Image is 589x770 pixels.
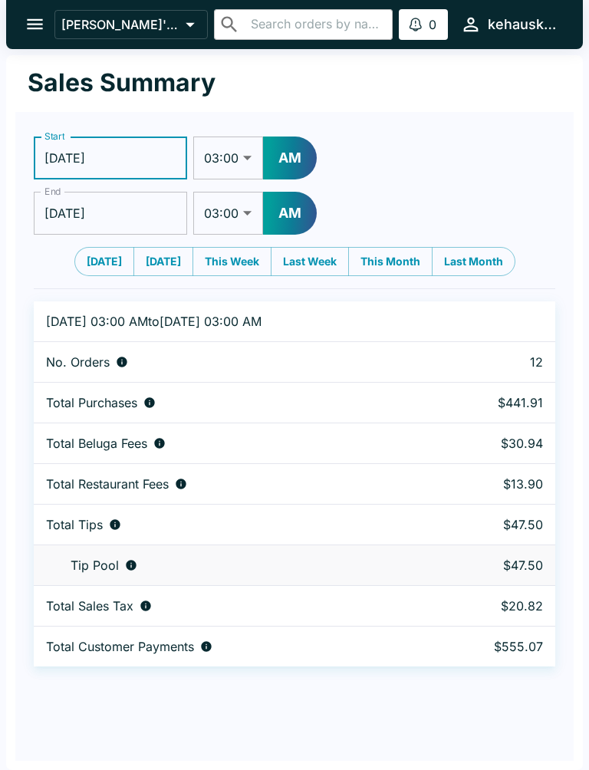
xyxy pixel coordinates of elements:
button: open drawer [15,5,54,44]
label: End [44,185,61,198]
div: Fees paid by diners to restaurant [46,476,420,492]
div: Tips unclaimed by a waiter [46,558,420,573]
input: Search orders by name or phone number [246,14,387,35]
div: Fees paid by diners to Beluga [46,436,420,451]
p: No. Orders [46,354,110,370]
button: This Month [348,247,433,276]
button: This Week [192,247,271,276]
p: Total Purchases [46,395,137,410]
button: Last Month [432,247,515,276]
div: Sales tax paid by diners [46,598,420,614]
h1: Sales Summary [28,67,216,98]
p: Total Customer Payments [46,639,194,654]
p: $555.07 [445,639,543,654]
p: 12 [445,354,543,370]
input: Choose date, selected date is Oct 6, 2025 [34,137,187,179]
p: $30.94 [445,436,543,451]
p: $47.50 [445,517,543,532]
div: Total amount paid for orders by diners [46,639,420,654]
p: [DATE] 03:00 AM to [DATE] 03:00 AM [46,314,420,329]
button: AM [263,137,317,179]
p: $20.82 [445,598,543,614]
button: [DATE] [74,247,134,276]
input: Choose date, selected date is Oct 14, 2025 [34,192,187,235]
p: Total Restaurant Fees [46,476,169,492]
div: Aggregate order subtotals [46,395,420,410]
div: kehauskitchen [488,15,558,34]
p: $441.91 [445,395,543,410]
button: [DATE] [133,247,193,276]
p: Total Beluga Fees [46,436,147,451]
button: [PERSON_NAME]'s Kitchen [54,10,208,39]
p: $13.90 [445,476,543,492]
button: Last Week [271,247,349,276]
p: Tip Pool [71,558,119,573]
div: Number of orders placed [46,354,420,370]
label: Start [44,130,64,143]
p: 0 [429,17,436,32]
p: Total Sales Tax [46,598,133,614]
button: kehauskitchen [454,8,564,41]
p: [PERSON_NAME]'s Kitchen [61,17,179,32]
p: Total Tips [46,517,103,532]
button: AM [263,192,317,235]
div: Combined individual and pooled tips [46,517,420,532]
p: $47.50 [445,558,543,573]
